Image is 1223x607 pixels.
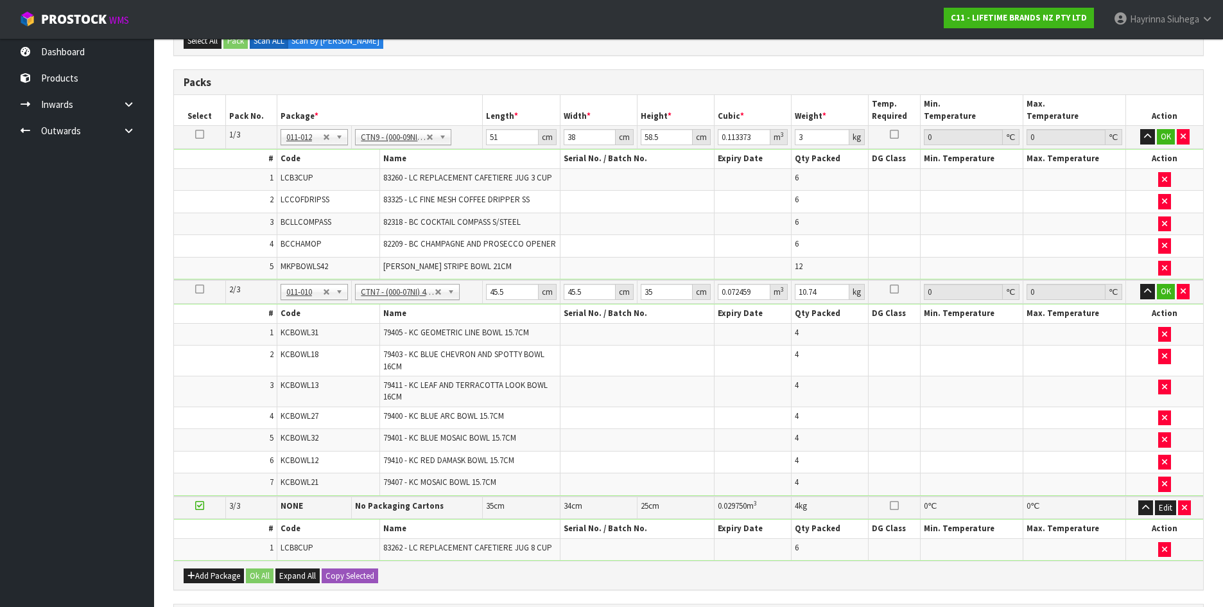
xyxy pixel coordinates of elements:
[270,327,273,338] span: 1
[281,327,318,338] span: KCBOWL31
[41,11,107,28] span: ProStock
[270,380,273,391] span: 3
[486,500,494,511] span: 35
[270,542,273,553] span: 1
[1003,284,1019,300] div: ℃
[1106,284,1122,300] div: ℃
[19,11,35,27] img: cube-alt.png
[560,497,637,519] td: cm
[795,327,799,338] span: 4
[795,194,799,205] span: 6
[1157,284,1175,299] button: OK
[1126,304,1203,323] th: Action
[281,238,322,249] span: BCCHAMOP
[560,150,714,168] th: Serial No. / Batch No.
[616,129,634,145] div: cm
[560,95,637,125] th: Width
[560,520,714,538] th: Serial No. / Batch No.
[281,216,331,227] span: BCLLCOMPASS
[1023,95,1125,125] th: Max. Temperature
[795,261,802,272] span: 12
[792,520,869,538] th: Qty Packed
[383,455,514,466] span: 79410 - KC RED DAMASK BOWL 15.7CM
[229,129,240,140] span: 1/3
[715,520,792,538] th: Expiry Date
[795,172,799,183] span: 6
[1126,95,1203,125] th: Action
[564,500,571,511] span: 34
[715,497,792,519] td: m
[281,455,318,466] span: KCBOWL12
[920,304,1023,323] th: Min. Temperature
[1106,129,1122,145] div: ℃
[383,216,521,227] span: 82318 - BC COCKTAIL COMPASS S/STEEL
[383,410,504,421] span: 79400 - KC BLUE ARC BOWL 15.7CM
[286,130,324,145] span: 011-012
[795,216,799,227] span: 6
[1003,129,1019,145] div: ℃
[1023,497,1125,519] td: ℃
[849,129,865,145] div: kg
[281,542,313,553] span: LCB8CUP
[281,432,318,443] span: KCBOWL32
[1130,13,1165,25] span: Hayrinna
[539,129,557,145] div: cm
[944,8,1094,28] a: C11 - LIFETIME BRANDS NZ PTY LTD
[174,150,277,168] th: #
[109,14,129,26] small: WMS
[286,285,324,300] span: 011-010
[869,150,920,168] th: DG Class
[279,570,316,581] span: Expand All
[383,477,496,488] span: 79407 - KC MOSAIC BOWL 15.7CM
[792,95,869,125] th: Weight
[792,150,869,168] th: Qty Packed
[174,304,277,323] th: #
[754,499,757,507] sup: 3
[277,520,379,538] th: Code
[920,497,1023,519] td: ℃
[270,172,273,183] span: 1
[270,349,273,360] span: 2
[792,497,869,519] td: kg
[795,380,799,391] span: 4
[281,172,313,183] span: LCB3CUP
[184,568,244,584] button: Add Package
[1167,13,1199,25] span: Siuhega
[225,95,277,125] th: Pack No.
[361,130,426,145] span: CTN9 - (000-09NI) 510 X 380 X 585
[184,76,1193,89] h3: Packs
[383,380,548,402] span: 79411 - KC LEAF AND TERRACOTTA LOOK BOWL 16CM
[383,238,556,249] span: 82209 - BC CHAMPAGNE AND PROSECCO OPENER
[383,327,529,338] span: 79405 - KC GEOMETRIC LINE BOWL 15.7CM
[1023,520,1125,538] th: Max. Temperature
[361,285,434,300] span: CTN7 - (000-07NI) 455 X 455 X 350
[270,432,273,443] span: 5
[792,304,869,323] th: Qty Packed
[693,284,711,300] div: cm
[184,33,221,49] button: Select All
[380,520,560,538] th: Name
[270,410,273,421] span: 4
[795,238,799,249] span: 6
[795,542,799,553] span: 6
[1126,150,1203,168] th: Action
[715,304,792,323] th: Expiry Date
[383,432,516,443] span: 79401 - KC BLUE MOSAIC BOWL 15.7CM
[270,216,273,227] span: 3
[288,33,383,49] label: Scan By [PERSON_NAME]
[869,95,920,125] th: Temp. Required
[281,349,318,360] span: KCBOWL18
[223,33,248,49] button: Pack
[322,568,378,584] button: Copy Selected
[383,172,552,183] span: 83260 - LC REPLACEMENT CAFETIERE JUG 3 CUP
[270,194,273,205] span: 2
[693,129,711,145] div: cm
[1023,150,1125,168] th: Max. Temperature
[770,284,788,300] div: m
[483,95,560,125] th: Length
[174,520,277,538] th: #
[637,497,714,519] td: cm
[1023,304,1125,323] th: Max. Temperature
[560,304,714,323] th: Serial No. / Batch No.
[383,261,512,272] span: [PERSON_NAME] STRIPE BOWL 21CM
